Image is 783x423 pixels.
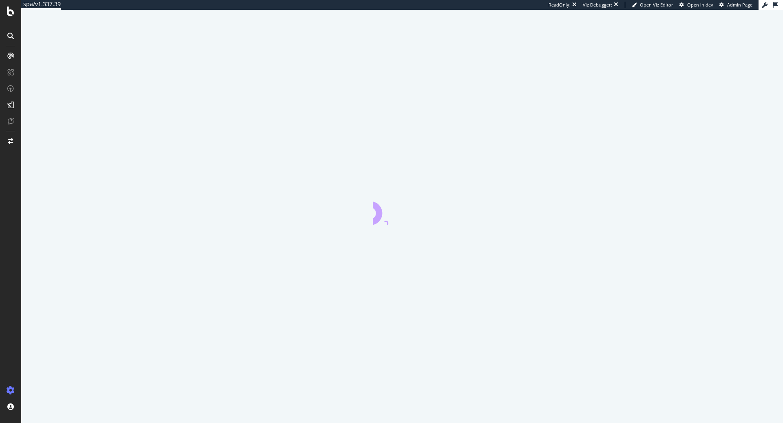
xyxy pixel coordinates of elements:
[719,2,752,8] a: Admin Page
[632,2,673,8] a: Open Viz Editor
[727,2,752,8] span: Admin Page
[640,2,673,8] span: Open Viz Editor
[679,2,713,8] a: Open in dev
[583,2,612,8] div: Viz Debugger:
[549,2,571,8] div: ReadOnly:
[687,2,713,8] span: Open in dev
[373,195,431,225] div: animation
